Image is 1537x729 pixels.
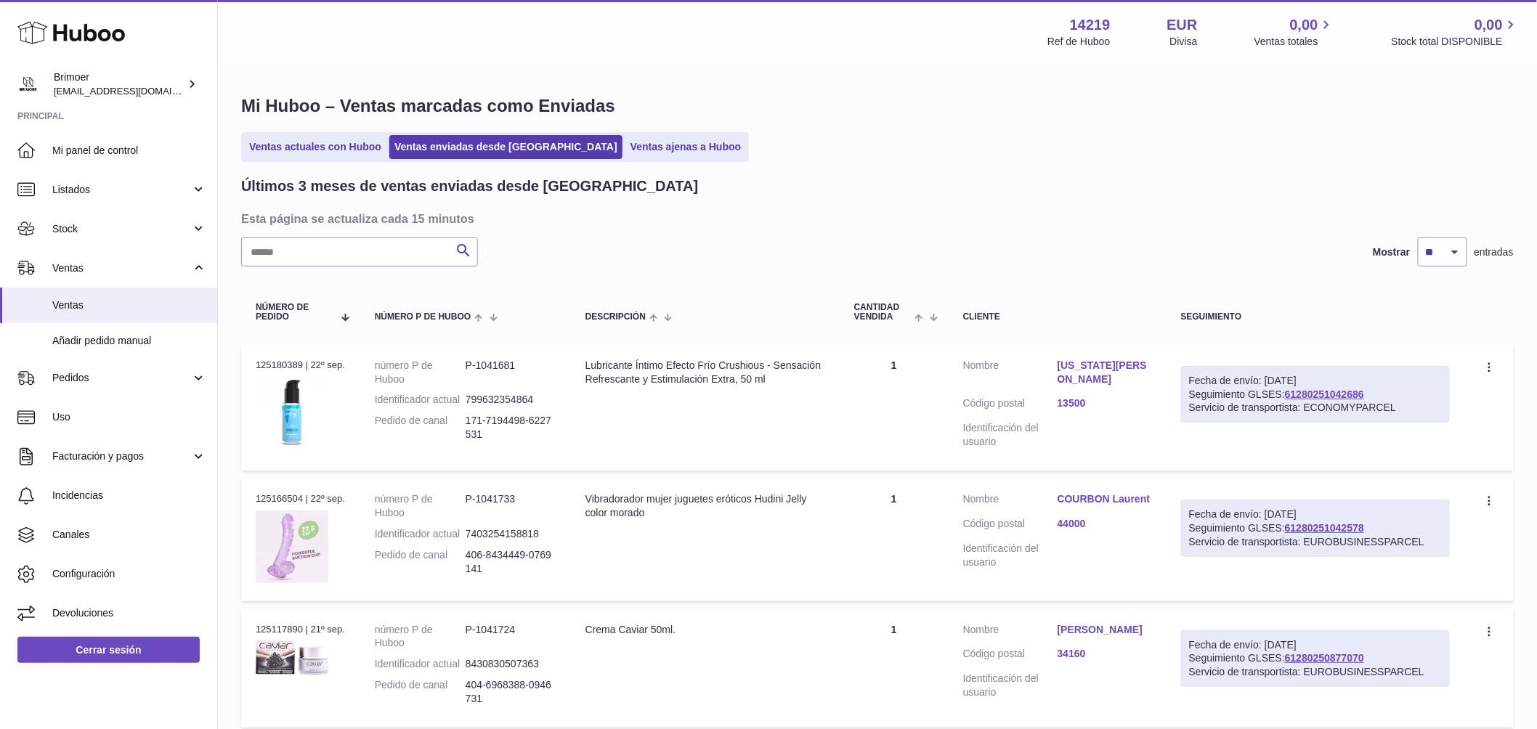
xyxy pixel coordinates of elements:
[1290,15,1318,35] span: 0,00
[52,371,191,385] span: Pedidos
[52,261,191,275] span: Ventas
[52,489,206,502] span: Incidencias
[840,608,949,728] td: 1
[585,359,825,386] div: Lubricante Íntimo Efecto Frío Crushious - Sensación Refrescante y Estimulación Extra, 50 ml
[52,334,206,348] span: Añadir pedido manual
[1189,638,1442,652] div: Fecha de envío: [DATE]
[466,678,556,706] dd: 404-6968388-0946731
[375,527,466,541] dt: Identificador actual
[1058,396,1152,410] a: 13500
[375,359,466,386] dt: número P de Huboo
[375,657,466,671] dt: Identificador actual
[1285,652,1364,664] a: 61280250877070
[1189,508,1442,521] div: Fecha de envío: [DATE]
[241,94,1514,118] h1: Mi Huboo – Ventas marcadas como Enviadas
[244,135,386,159] a: Ventas actuales con Huboo
[466,548,556,576] dd: 406-8434449-0769141
[1189,401,1442,415] div: Servicio de transportista: ECONOMYPARCEL
[52,449,191,463] span: Facturación y pagos
[963,672,1058,699] dt: Identificación del usuario
[1167,15,1198,35] strong: EUR
[1058,359,1152,386] a: [US_STATE][PERSON_NAME]
[963,623,1058,640] dt: Nombre
[1058,517,1152,531] a: 44000
[585,492,825,520] div: Vibradorador mujer juguetes eróticos Hudini Jelly color morado
[1181,312,1450,322] div: Seguimiento
[375,678,466,706] dt: Pedido de canal
[256,623,346,636] div: 125117890 | 21º sep.
[963,542,1058,569] dt: Identificación del usuario
[54,70,184,98] div: Brimoer
[389,135,622,159] a: Ventas enviadas desde [GEOGRAPHIC_DATA]
[54,85,214,97] span: [EMAIL_ADDRESS][DOMAIN_NAME]
[1254,15,1335,49] a: 0,00 Ventas totales
[256,510,328,583] img: 142191744800260.jpg
[1170,35,1198,49] div: Divisa
[375,312,471,322] span: número P de Huboo
[52,567,206,581] span: Configuración
[52,606,206,620] span: Devoluciones
[52,183,191,197] span: Listados
[1189,535,1442,549] div: Servicio de transportista: EUROBUSINESSPARCEL
[241,211,1510,227] h3: Esta página se actualiza cada 15 minutos
[466,623,556,651] dd: P-1041724
[466,359,556,386] dd: P-1041681
[963,421,1058,449] dt: Identificación del usuario
[1392,15,1520,49] a: 0,00 Stock total DISPONIBLE
[1475,245,1514,259] span: entradas
[1373,245,1410,259] label: Mostrar
[256,376,328,449] img: 142191744793851.jpg
[585,312,646,322] span: Descripción
[256,359,346,372] div: 125180389 | 22º sep.
[854,303,912,322] span: Cantidad vendida
[1285,522,1364,534] a: 61280251042578
[52,222,191,236] span: Stock
[466,527,556,541] dd: 7403254158818
[963,517,1058,534] dt: Código postal
[375,623,466,651] dt: número P de Huboo
[241,176,698,196] h2: Últimos 3 meses de ventas enviadas desde [GEOGRAPHIC_DATA]
[256,492,346,505] div: 125166504 | 22º sep.
[375,393,466,407] dt: Identificador actual
[1181,500,1450,557] div: Seguimiento GLSES:
[963,647,1058,664] dt: Código postal
[963,492,1058,510] dt: Nombre
[625,135,747,159] a: Ventas ajenas a Huboo
[963,359,1058,390] dt: Nombre
[52,298,206,312] span: Ventas
[52,528,206,542] span: Canales
[1058,492,1152,506] a: COURBON Laurent
[466,414,556,441] dd: 171-7194498-6227531
[1475,15,1503,35] span: 0,00
[17,73,39,95] img: oroses@renuevo.es
[256,640,328,675] img: 142191744801190.jpg
[1070,15,1111,35] strong: 14219
[375,548,466,576] dt: Pedido de canal
[375,492,466,520] dt: número P de Huboo
[585,623,825,637] div: Crema Caviar 50ml.
[1189,665,1442,679] div: Servicio de transportista: EUROBUSINESSPARCEL
[256,303,333,322] span: Número de pedido
[963,396,1058,414] dt: Código postal
[1058,647,1152,661] a: 34160
[1181,630,1450,688] div: Seguimiento GLSES:
[840,344,949,471] td: 1
[466,657,556,671] dd: 8430830507363
[1058,623,1152,637] a: [PERSON_NAME]
[466,492,556,520] dd: P-1041733
[1285,388,1364,400] a: 61280251042686
[1189,374,1442,388] div: Fecha de envío: [DATE]
[1181,366,1450,423] div: Seguimiento GLSES:
[840,478,949,600] td: 1
[375,414,466,441] dt: Pedido de canal
[1392,35,1520,49] span: Stock total DISPONIBLE
[1254,35,1335,49] span: Ventas totales
[963,312,1152,322] div: Cliente
[52,410,206,424] span: Uso
[466,393,556,407] dd: 799632354864
[52,144,206,158] span: Mi panel de control
[1047,35,1110,49] div: Ref de Huboo
[17,637,200,663] a: Cerrar sesión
